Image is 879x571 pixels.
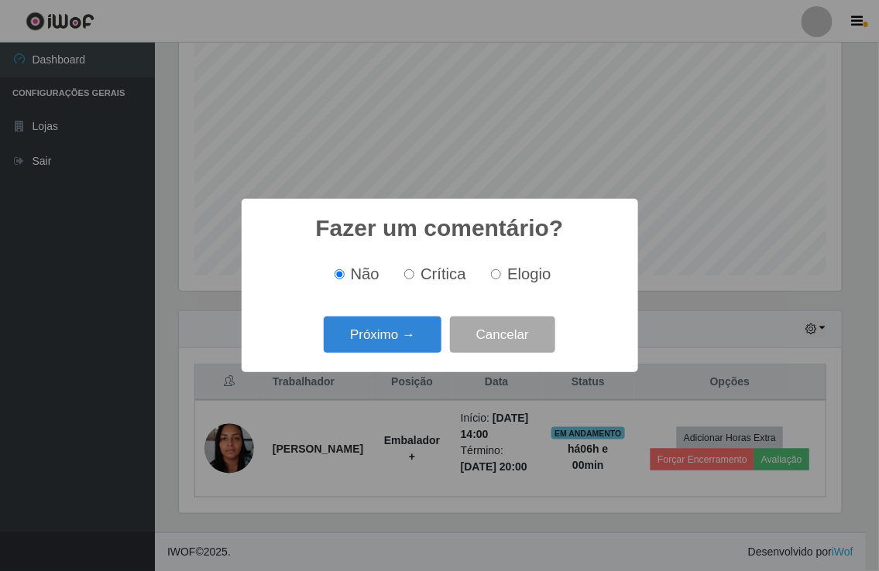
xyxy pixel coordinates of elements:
input: Crítica [404,269,414,279]
button: Cancelar [450,316,555,353]
input: Não [335,269,345,279]
button: Próximo → [324,316,441,353]
span: Elogio [507,265,551,282]
span: Crítica [421,265,466,282]
input: Elogio [491,269,501,279]
h2: Fazer um comentário? [315,214,563,242]
span: Não [351,265,379,282]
